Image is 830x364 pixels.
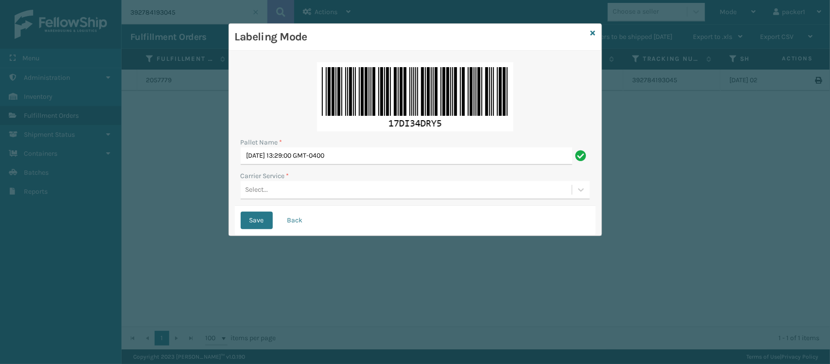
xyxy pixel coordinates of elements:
img: wgu1fgAAAAZJREFUAwD2OYeB0KhBMAAAAABJRU5ErkJggg== [317,62,513,131]
button: Back [279,212,312,229]
button: Save [241,212,273,229]
label: Carrier Service [241,171,289,181]
div: Select... [246,185,268,195]
label: Pallet Name [241,137,283,147]
h3: Labeling Mode [235,30,587,44]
